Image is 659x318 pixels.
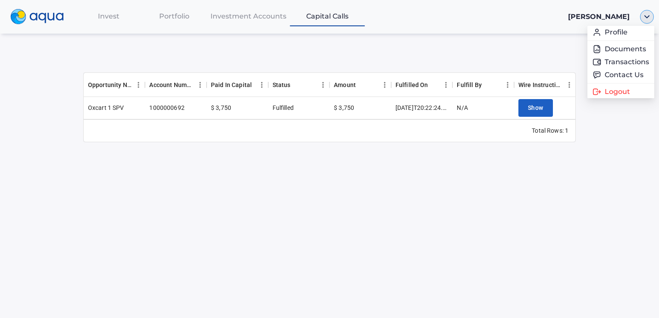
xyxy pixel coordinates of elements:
[391,73,453,97] div: Fulfilled On
[141,7,207,25] a: Portfolio
[149,73,194,97] div: Account Number
[145,73,207,97] div: Account Number
[439,78,452,91] button: Menu
[514,73,576,97] div: Wire Instructions
[329,73,391,97] div: Amount
[395,73,428,97] div: Fulfilled On
[132,78,145,91] button: Menu
[88,73,132,97] div: Opportunity Name
[501,78,514,91] button: Menu
[5,7,76,27] a: logo
[640,10,654,24] img: ellipse
[334,73,356,97] div: Amount
[207,73,268,97] div: Paid In Capital
[84,73,145,97] div: Opportunity Name
[528,103,543,113] span: Show
[273,73,291,97] div: Status
[255,78,268,91] button: Menu
[452,73,514,97] div: Fulfill By
[518,73,563,97] div: Wire Instructions
[159,12,189,20] span: Portfolio
[290,7,365,25] a: Capital Calls
[317,78,329,91] button: Menu
[306,12,348,20] span: Capital Calls
[568,12,630,21] span: [PERSON_NAME]
[334,103,354,112] div: $ 3,750
[149,103,185,112] div: 1000000692
[211,103,231,112] div: $ 3,750
[532,126,568,135] div: Total Rows: 1
[98,12,119,20] span: Invest
[457,103,468,112] div: N/A
[88,103,124,112] div: Oxcart 1 SPV
[395,103,449,112] div: 2025-08-04T20:22:24.382611Z
[457,73,482,97] div: Fulfill By
[76,7,141,25] a: Invest
[194,78,207,91] button: Menu
[563,78,576,91] button: Menu
[211,73,252,97] div: Paid In Capital
[268,73,330,97] div: Status
[273,103,294,112] div: Fulfilled
[10,9,64,25] img: logo
[210,12,286,20] span: Investment Accounts
[207,7,290,25] a: Investment Accounts
[518,99,553,117] button: Show
[378,78,391,91] button: Menu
